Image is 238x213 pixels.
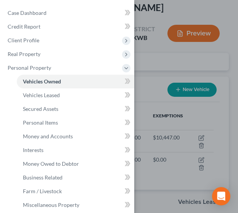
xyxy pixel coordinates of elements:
[23,174,63,181] span: Business Related
[17,75,134,88] a: Vehicles Owned
[23,202,79,208] span: Miscellaneous Property
[17,198,134,212] a: Miscellaneous Property
[23,92,60,98] span: Vehicles Leased
[23,78,61,85] span: Vehicles Owned
[8,23,40,30] span: Credit Report
[17,130,134,143] a: Money and Accounts
[23,119,58,126] span: Personal Items
[8,10,47,16] span: Case Dashboard
[23,106,58,112] span: Secured Assets
[23,188,62,194] span: Farm / Livestock
[23,147,43,153] span: Interests
[8,64,51,71] span: Personal Property
[17,116,134,130] a: Personal Items
[17,102,134,116] a: Secured Assets
[212,187,230,205] div: Open Intercom Messenger
[2,6,134,20] a: Case Dashboard
[2,20,134,34] a: Credit Report
[8,37,39,43] span: Client Profile
[23,160,79,167] span: Money Owed to Debtor
[17,143,134,157] a: Interests
[8,51,40,57] span: Real Property
[17,171,134,184] a: Business Related
[23,133,73,139] span: Money and Accounts
[17,157,134,171] a: Money Owed to Debtor
[17,184,134,198] a: Farm / Livestock
[17,88,134,102] a: Vehicles Leased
